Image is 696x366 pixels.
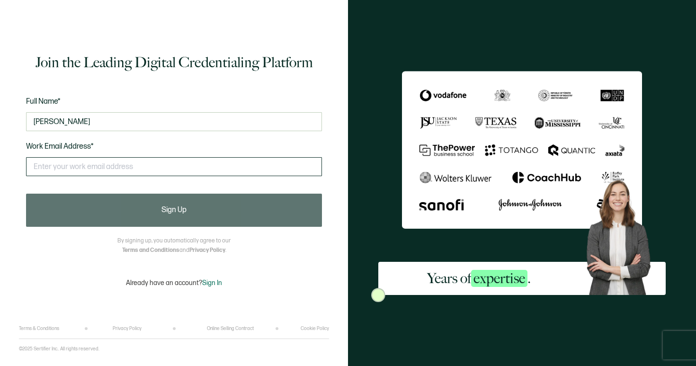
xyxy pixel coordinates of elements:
[26,142,94,151] span: Work Email Address*
[26,194,322,227] button: Sign Up
[117,236,231,255] p: By signing up, you automatically agree to our and .
[36,53,313,72] h1: Join the Leading Digital Credentialing Platform
[26,112,322,131] input: Jane Doe
[126,279,222,287] p: Already have an account?
[427,269,531,288] h2: Years of .
[26,157,322,176] input: Enter your work email address
[207,326,254,331] a: Online Selling Contract
[471,270,527,287] span: expertise
[301,326,329,331] a: Cookie Policy
[161,206,187,214] span: Sign Up
[580,174,666,295] img: Sertifier Signup - Years of <span class="strong-h">expertise</span>. Hero
[371,288,385,302] img: Sertifier Signup
[19,326,59,331] a: Terms & Conditions
[189,247,225,254] a: Privacy Policy
[26,97,61,106] span: Full Name*
[122,247,179,254] a: Terms and Conditions
[19,346,99,352] p: ©2025 Sertifier Inc.. All rights reserved.
[402,71,642,229] img: Sertifier Signup - Years of <span class="strong-h">expertise</span>.
[113,326,142,331] a: Privacy Policy
[202,279,222,287] span: Sign In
